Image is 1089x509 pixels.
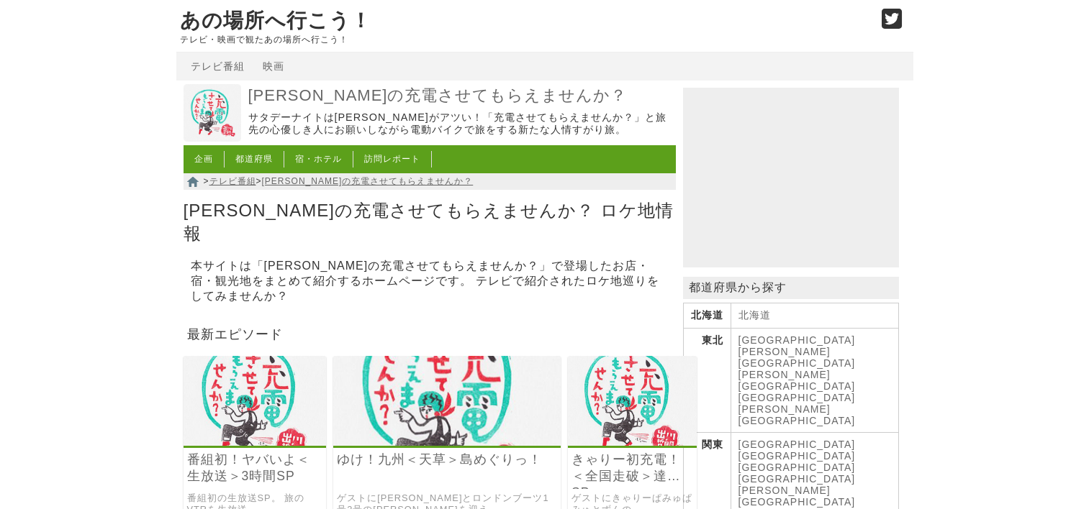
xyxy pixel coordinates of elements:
[738,334,856,346] a: [GEOGRAPHIC_DATA]
[184,173,676,190] nav: > >
[738,309,771,321] a: 北海道
[571,451,693,485] a: きゃりー初充電！＜全国走破＞達成SP
[184,132,241,144] a: 出川哲朗の充電させてもらえませんか？
[194,154,213,164] a: 企画
[738,485,856,508] a: [PERSON_NAME][GEOGRAPHIC_DATA]
[262,176,474,186] a: [PERSON_NAME]の充電させてもらえませんか？
[184,356,327,446] img: icon-320px.png
[568,436,697,448] a: 出川哲朗の充電させてもらえませんか？ ついに宮城県で全国制覇！絶景の紅葉街道”金色の鳴子峡”から”日本三景松島”までズズーっと108㌔！きゃりーぱみゅぱみゅが初登場で飯尾も絶好調！ヤバいよ²SP
[683,303,731,329] th: 北海道
[263,60,284,72] a: 映画
[738,346,856,369] a: [PERSON_NAME][GEOGRAPHIC_DATA]
[209,176,256,186] a: テレビ番組
[191,255,669,308] p: 本サイトは「[PERSON_NAME]の充電させてもらえませんか？」で登場したお店・宿・観光地をまとめて紹介するホームページです。 テレビで紹介されたロケ地巡りをしてみませんか？
[180,35,867,45] p: テレビ・映画で観たあの場所へ行こう！
[333,356,561,446] img: icon-320px.png
[180,9,371,32] a: あの場所へ行こう！
[882,17,903,29] a: Twitter (@go_thesights)
[235,154,273,164] a: 都道府県
[184,84,241,142] img: 出川哲朗の充電させてもらえませんか？
[184,196,676,247] h1: [PERSON_NAME]の充電させてもらえませんか？ ロケ地情報
[738,392,856,403] a: [GEOGRAPHIC_DATA]
[337,451,557,468] a: ゆけ！九州＜天草＞島めぐりっ！
[184,322,676,345] h2: 最新エピソード
[248,86,672,106] a: [PERSON_NAME]の充電させてもらえませんか？
[738,369,856,392] a: [PERSON_NAME][GEOGRAPHIC_DATA]
[738,450,856,462] a: [GEOGRAPHIC_DATA]
[683,329,731,433] th: 東北
[295,154,342,164] a: 宿・ホテル
[248,111,672,137] p: サタデーナイトは[PERSON_NAME]がアツい！「充電させてもらえませんか？」と旅先の心優しき人にお願いしながら電動バイクで旅をする新たな人情すがり旅。
[738,403,856,426] a: [PERSON_NAME][GEOGRAPHIC_DATA]
[683,88,899,267] iframe: Advertisement
[191,60,245,72] a: テレビ番組
[738,473,856,485] a: [GEOGRAPHIC_DATA]
[568,356,697,446] img: icon-320px.png
[364,154,420,164] a: 訪問レポート
[333,436,561,448] a: 出川哲朗の充電させてもらえませんか？ ルンルンッ天草”島めぐり”！富岡城から絶景夕日パワスポ目指して114㌔！絶品グルメだらけなんですが千秋もロンブー亮も腹ペコでヤバいよ²SP
[187,451,323,485] a: 番組初！ヤバいよ＜生放送＞3時間SP
[738,439,856,450] a: [GEOGRAPHIC_DATA]
[683,277,899,299] p: 都道府県から探す
[738,462,856,473] a: [GEOGRAPHIC_DATA]
[184,436,327,448] a: 出川哲朗の充電させてもらえませんか？ ワォ！”生放送”で一緒に充電みてねSPだッ！温泉天国”日田街道”をパワスポ宇戸の庄から131㌔！ですが…初の生放送に哲朗もドキドキでヤバいよ²SP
